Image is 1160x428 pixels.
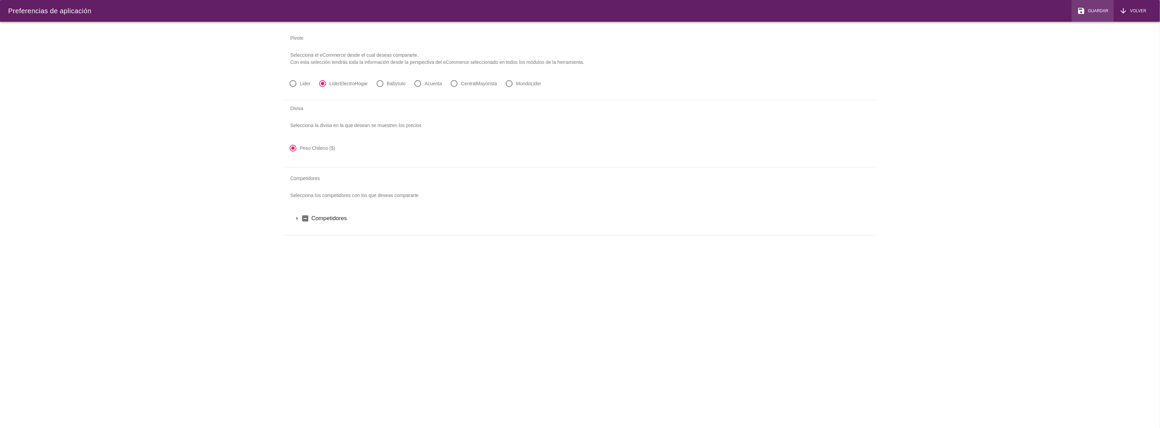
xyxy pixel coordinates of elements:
i: arrow_drop_down [293,214,301,222]
i: arrow_downward [1119,7,1127,15]
label: MundoLider [516,80,541,87]
div: Pivote [285,30,875,46]
p: Selecciona el eCommerce desde el cual deseas compararte. Con esta selección tendrás toda la infor... [285,46,875,71]
div: Preferencias de aplicación [8,6,91,16]
label: Acuenta [425,80,442,87]
i: save [1077,7,1085,15]
p: Selecciona la divisa en la que desean se muestren los precios [285,117,875,135]
i: indeterminate_check_box [301,214,309,222]
label: Babytuto [387,80,405,87]
span: Volver [1127,8,1146,14]
label: Competidores [311,214,867,222]
label: CentralMayorista [461,80,497,87]
span: Guardar [1085,8,1108,14]
div: Competidores [285,170,875,186]
label: Peso Chileno ($) [300,145,335,151]
label: Lider [300,80,310,87]
p: Selecciona los competidores con los que deseas compararte [285,186,875,204]
div: Divisa [285,100,875,117]
label: LiderElectroHogar [329,80,368,87]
